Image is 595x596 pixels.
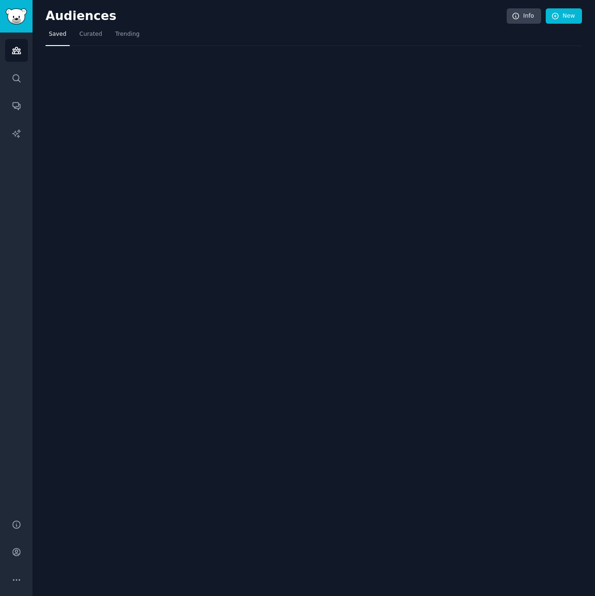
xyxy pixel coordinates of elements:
a: Trending [112,27,143,46]
a: Info [507,8,541,24]
h2: Audiences [46,9,507,24]
img: GummySearch logo [6,8,27,25]
a: New [546,8,582,24]
a: Curated [76,27,106,46]
span: Trending [115,30,139,39]
a: Saved [46,27,70,46]
span: Curated [79,30,102,39]
span: Saved [49,30,66,39]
